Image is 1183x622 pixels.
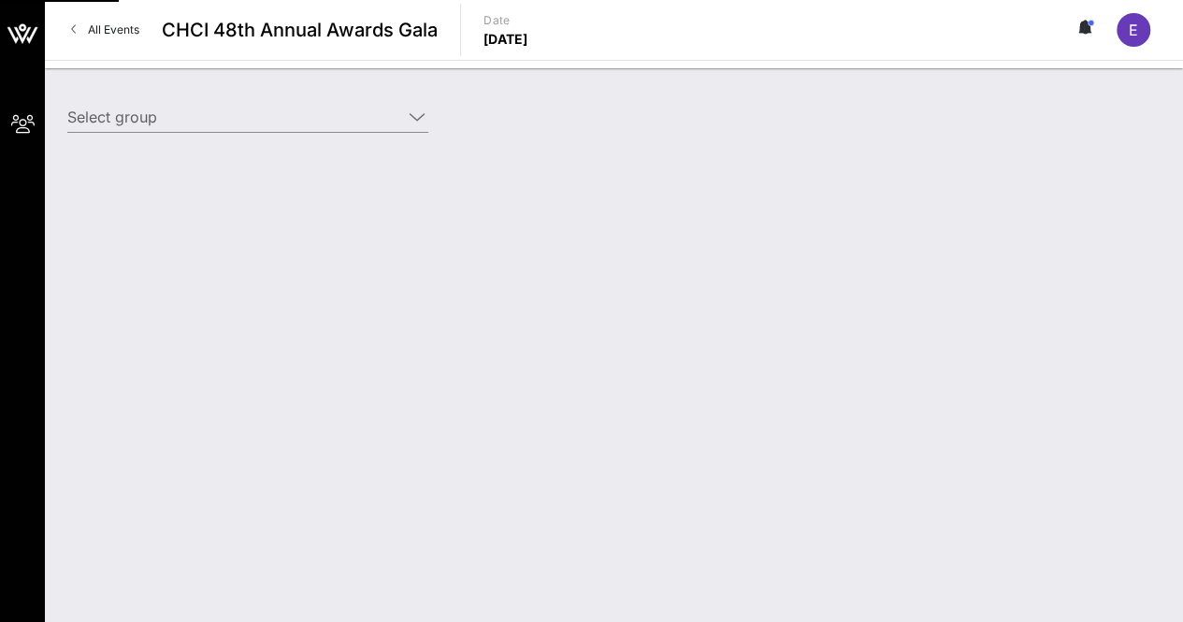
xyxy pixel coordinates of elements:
[483,11,528,30] p: Date
[60,15,151,45] a: All Events
[1117,13,1150,47] div: E
[1129,21,1138,39] span: E
[88,22,139,36] span: All Events
[162,16,438,44] span: CHCI 48th Annual Awards Gala
[483,30,528,49] p: [DATE]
